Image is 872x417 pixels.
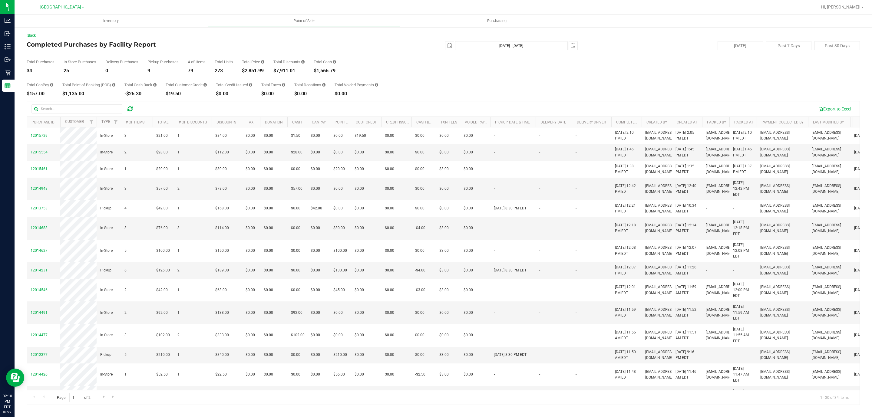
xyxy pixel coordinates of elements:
i: Sum of the total taxes for all purchases in the date range. [282,83,285,87]
span: - [494,166,495,172]
span: In-Store [100,186,113,192]
div: -$26.30 [124,91,157,96]
div: Total Taxes [261,83,285,87]
span: 3 [177,225,180,231]
div: $0.00 [216,91,252,96]
span: $0.00 [464,186,473,192]
span: [DATE] 12:08 PM EDT [615,245,638,256]
span: - [494,248,495,254]
span: - [539,205,540,211]
span: $1.50 [291,133,300,139]
span: $0.00 [415,166,424,172]
a: Filter [87,117,97,127]
span: 1 [124,166,127,172]
span: 12014426 [31,372,48,376]
div: Total Cash [314,60,336,64]
a: Inventory [15,15,207,27]
div: Total Units [215,60,233,64]
span: [DATE] 12:14 PM EDT [675,222,699,234]
a: Total [157,120,168,124]
span: $0.00 [264,166,273,172]
a: Packed By [707,120,726,124]
span: [EMAIL_ADDRESS][DOMAIN_NAME] [760,163,804,175]
span: $0.00 [264,225,273,231]
span: [DATE] 8:30 PM EDT [494,205,527,211]
span: - [576,225,576,231]
span: $0.00 [311,225,320,231]
a: Point of Sale [207,15,400,27]
span: 3 [124,186,127,192]
span: [DATE] 1:45 PM EDT [675,146,699,158]
span: [EMAIL_ADDRESS][DOMAIN_NAME] [645,222,675,234]
a: Delivery Driver [577,120,606,124]
span: - [539,186,540,192]
div: Total Cash Back [124,83,157,87]
span: - [494,186,495,192]
div: Total Donations [294,83,325,87]
a: Cash [292,120,302,124]
span: 1 [177,149,180,155]
span: $0.00 [264,186,273,192]
span: - [539,225,540,231]
span: [DATE] 11:26 AM EDT [675,264,699,276]
span: $0.00 [415,133,424,139]
span: - [733,205,734,211]
span: 5 [124,248,127,254]
span: $0.00 [355,248,364,254]
a: # of Discounts [179,120,207,124]
div: $157.00 [27,91,53,96]
a: Filter [111,117,121,127]
span: $100.00 [333,248,347,254]
div: $1,566.79 [314,68,336,73]
span: [DATE] 1:37 PM EDT [733,163,753,175]
span: [GEOGRAPHIC_DATA] [40,5,81,10]
span: [DATE] 12:40 PM EDT [675,183,699,195]
button: Past 30 Days [814,41,860,50]
span: $150.00 [215,248,229,254]
span: $0.00 [291,248,300,254]
span: $42.00 [311,205,322,211]
span: [EMAIL_ADDRESS][DOMAIN_NAME] [706,245,735,256]
a: Point of Banking (POB) [335,120,378,124]
span: - [494,133,495,139]
a: Created By [646,120,667,124]
span: Inventory [95,18,127,24]
span: [EMAIL_ADDRESS][DOMAIN_NAME] [812,163,847,175]
span: 1 [177,205,180,211]
a: Txn Fees [441,120,457,124]
span: [EMAIL_ADDRESS][DOMAIN_NAME] [645,130,675,141]
i: Sum of the successful, non-voided payments using account credit for all purchases in the date range. [203,83,207,87]
div: Pickup Purchases [147,60,179,64]
span: $0.00 [291,166,300,172]
h4: Completed Purchases by Facility Report [27,41,304,48]
span: [DATE] 2:05 PM EDT [675,130,699,141]
span: $0.00 [464,248,473,254]
a: Go to the last page [109,393,118,401]
span: 12012377 [31,353,48,357]
i: Sum of all round-up-to-next-dollar total price adjustments for all purchases in the date range. [322,83,325,87]
span: [EMAIL_ADDRESS][DOMAIN_NAME] [645,146,675,158]
span: - [576,166,576,172]
span: $0.00 [415,248,424,254]
input: 1 [69,393,80,402]
span: In-Store [100,166,113,172]
span: $168.00 [215,205,229,211]
span: $0.00 [385,133,394,139]
span: $0.00 [415,186,424,192]
span: $0.00 [439,133,449,139]
inline-svg: Inbound [5,31,11,37]
span: 1 [177,133,180,139]
span: $20.00 [156,166,168,172]
span: $112.00 [215,149,229,155]
span: Hi, [PERSON_NAME]! [821,5,860,9]
div: Total Voided Payments [335,83,378,87]
span: $21.00 [156,133,168,139]
span: $0.00 [246,248,255,254]
span: [DATE] 12:18 PM EDT [733,219,753,237]
span: - [539,248,540,254]
span: $0.00 [311,166,320,172]
div: $1,135.00 [62,91,115,96]
inline-svg: Retail [5,70,11,76]
span: $0.00 [355,149,364,155]
i: Sum of the successful, non-voided point-of-banking payment transactions, both via payment termina... [112,83,115,87]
